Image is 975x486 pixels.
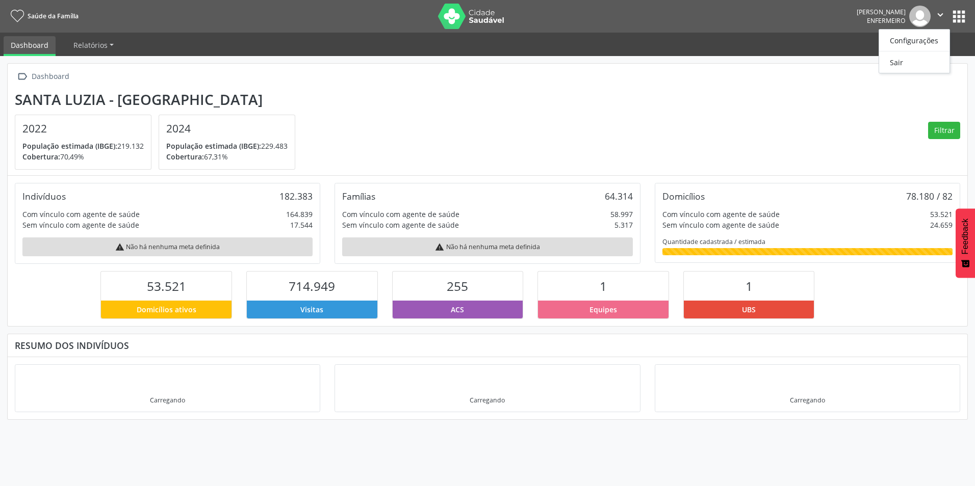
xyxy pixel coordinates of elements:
span: 1 [746,278,753,294]
div: 78.180 / 82 [906,191,953,202]
button:  [931,6,950,27]
span: Saúde da Família [28,12,79,20]
p: 67,31% [166,151,288,162]
div: Não há nenhuma meta definida [342,237,632,256]
a:  Dashboard [15,69,71,84]
span: Relatórios [73,40,108,50]
span: Enfermeiro [867,16,906,25]
div: 182.383 [279,191,313,202]
div: 164.839 [286,209,313,220]
div: 17.544 [290,220,313,230]
span: UBS [742,304,756,315]
span: 255 [447,278,468,294]
div: 24.659 [930,220,953,230]
div: Não há nenhuma meta definida [22,237,313,256]
i: warning [435,242,444,252]
a: Relatórios [66,36,121,54]
p: 70,49% [22,151,144,162]
div: Sem vínculo com agente de saúde [22,220,139,230]
div: 58.997 [610,209,633,220]
button: Filtrar [928,122,960,139]
img: img [909,6,931,27]
div: 53.521 [930,209,953,220]
ul:  [879,29,950,73]
button: Feedback - Mostrar pesquisa [956,208,975,278]
i:  [15,69,30,84]
div: Indivíduos [22,191,66,202]
span: Cobertura: [22,152,60,161]
p: 219.132 [22,141,144,151]
i:  [935,9,946,20]
span: População estimada (IBGE): [22,141,117,151]
div: Carregando [150,396,185,404]
a: Saúde da Família [7,8,79,24]
div: Famílias [342,191,375,202]
span: Domicílios ativos [137,304,196,315]
span: 53.521 [147,278,186,294]
span: 714.949 [289,278,335,294]
div: Com vínculo com agente de saúde [342,209,459,220]
div: Santa Luzia - [GEOGRAPHIC_DATA] [15,91,302,108]
div: Resumo dos indivíduos [15,340,960,351]
span: Feedback [961,219,970,254]
div: Sem vínculo com agente de saúde [342,220,459,230]
a: Configurações [879,33,950,47]
div: Dashboard [30,69,71,84]
div: Sem vínculo com agente de saúde [662,220,779,230]
i: warning [115,242,124,252]
p: 229.483 [166,141,288,151]
span: 1 [600,278,607,294]
div: Com vínculo com agente de saúde [22,209,140,220]
span: ACS [451,304,464,315]
div: 5.317 [614,220,633,230]
div: Carregando [790,396,825,404]
a: Sair [879,55,950,69]
h4: 2024 [166,122,288,135]
div: 64.314 [605,191,633,202]
div: Carregando [470,396,505,404]
a: Dashboard [4,36,56,56]
div: Quantidade cadastrada / estimada [662,237,953,246]
div: Com vínculo com agente de saúde [662,209,780,220]
h4: 2022 [22,122,144,135]
button: apps [950,8,968,25]
span: Equipes [589,304,617,315]
div: [PERSON_NAME] [857,8,906,16]
div: Domicílios [662,191,705,202]
span: População estimada (IBGE): [166,141,261,151]
span: Visitas [300,304,323,315]
span: Cobertura: [166,152,204,161]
